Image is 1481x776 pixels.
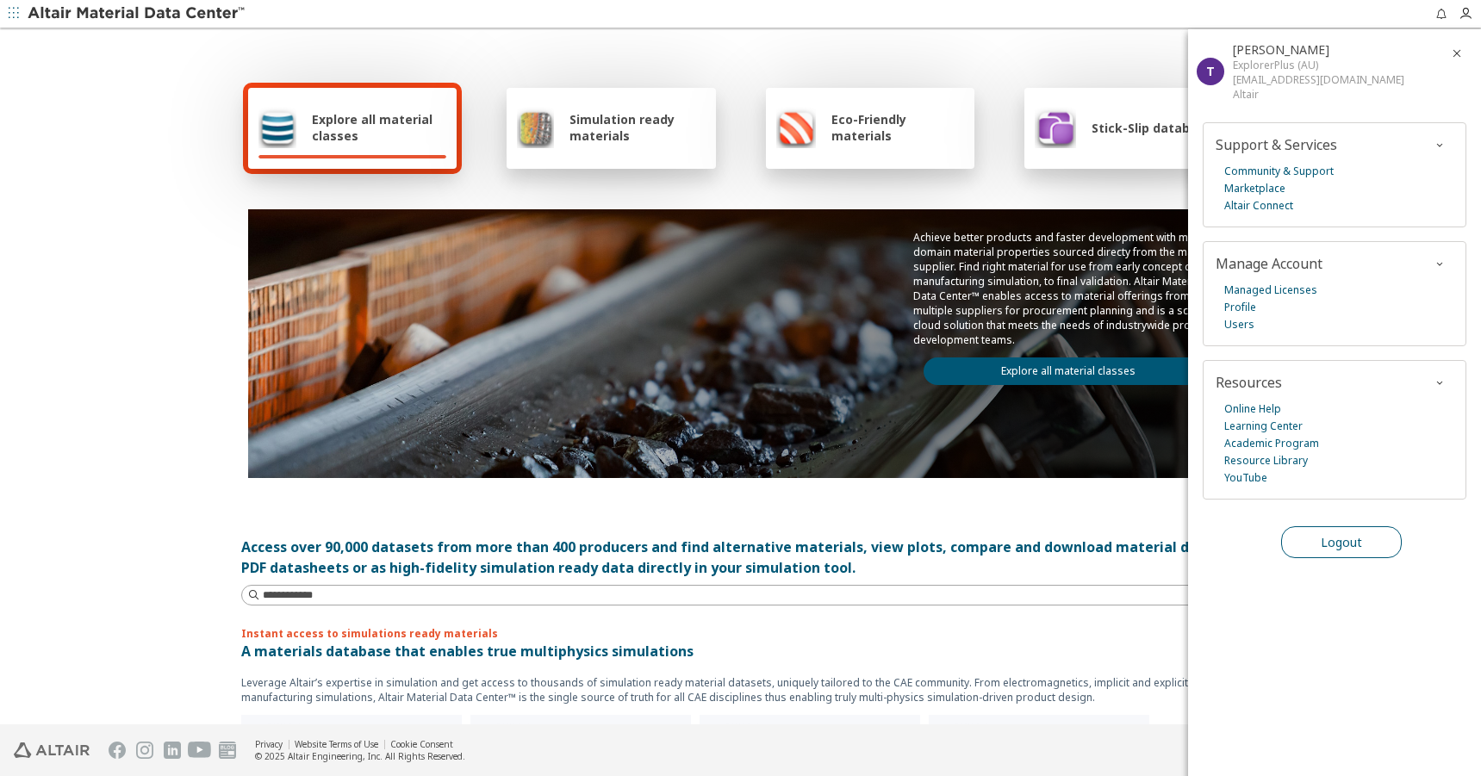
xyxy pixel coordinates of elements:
span: Manage Account [1216,254,1322,273]
p: Instant access to simulations ready materials [241,626,1241,641]
p: Achieve better products and faster development with multi-domain material properties sourced dire... [913,230,1223,347]
span: Logout [1321,534,1362,550]
a: Marketplace [1224,180,1285,197]
div: Access over 90,000 datasets from more than 400 producers and find alternative materials, view plo... [241,537,1241,578]
a: Users [1224,316,1254,333]
a: Managed Licenses [1224,282,1317,299]
span: Resources [1216,373,1282,392]
a: Cookie Consent [390,738,453,750]
img: Eco-Friendly materials [776,107,816,148]
span: Explore all material classes [312,111,446,144]
a: Online Help [1224,400,1281,418]
img: Stick-Slip database [1035,107,1076,148]
div: © 2025 Altair Engineering, Inc. All Rights Reserved. [255,750,465,762]
img: Explore all material classes [258,107,297,148]
div: Altair [1233,87,1404,102]
a: Community & Support [1224,163,1334,180]
img: Altair Material Data Center [28,5,247,22]
button: Logout [1281,526,1402,558]
div: ExplorerPlus (AU) [1233,58,1404,72]
img: Simulation ready materials [517,107,554,148]
span: Tom Bigwood [1233,41,1329,58]
a: Learning Center [1224,418,1303,435]
a: Resource Library [1224,452,1308,469]
span: Support & Services [1216,135,1337,154]
span: Simulation ready materials [569,111,705,144]
a: Privacy [255,738,283,750]
a: YouTube [1224,469,1267,487]
a: Profile [1224,299,1256,316]
a: Website Terms of Use [295,738,378,750]
div: [EMAIL_ADDRESS][DOMAIN_NAME] [1233,72,1404,87]
span: T [1206,63,1215,79]
a: Academic Program [1224,435,1319,452]
p: A materials database that enables true multiphysics simulations [241,641,1241,661]
a: Explore all material classes [924,357,1213,385]
img: Altair Engineering [14,742,90,758]
p: Leverage Altair’s expertise in simulation and get access to thousands of simulation ready materia... [241,675,1241,705]
a: Altair Connect [1224,197,1293,214]
span: Eco-Friendly materials [831,111,964,144]
span: Stick-Slip database [1092,120,1212,136]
